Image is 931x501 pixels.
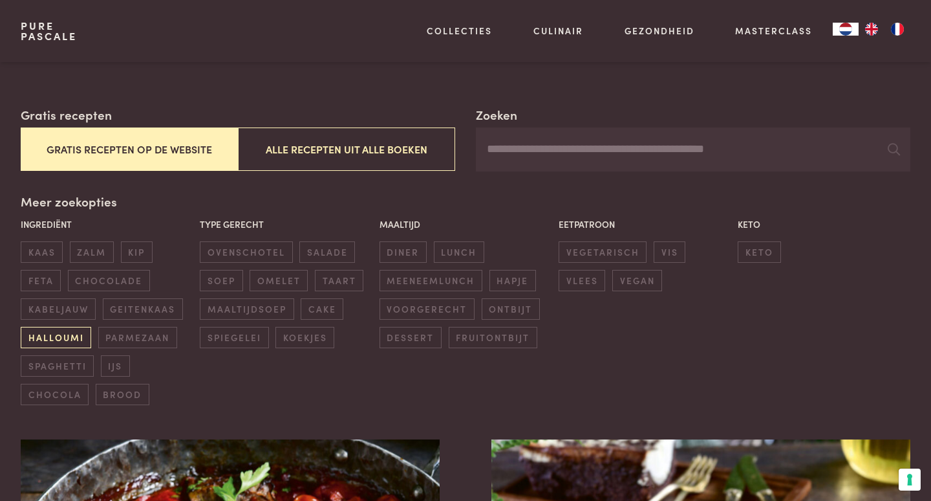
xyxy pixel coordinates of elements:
p: Keto [738,217,910,231]
span: halloumi [21,327,91,348]
span: spiegelei [200,327,268,348]
span: ontbijt [482,298,540,320]
span: vegan [612,270,662,291]
span: soep [200,270,242,291]
p: Eetpatroon [559,217,731,231]
button: Gratis recepten op de website [21,128,238,171]
button: Alle recepten uit alle boeken [238,128,455,171]
span: kabeljauw [21,298,96,320]
span: brood [96,384,149,405]
span: hapje [489,270,536,291]
span: ijs [101,355,130,377]
span: parmezaan [98,327,177,348]
span: meeneemlunch [380,270,482,291]
p: Type gerecht [200,217,372,231]
span: chocola [21,384,89,405]
span: kaas [21,241,63,263]
span: omelet [250,270,308,291]
label: Gratis recepten [21,106,112,124]
span: lunch [434,241,484,263]
span: chocolade [68,270,150,291]
span: vlees [559,270,605,291]
span: ovenschotel [200,241,292,263]
p: Ingrediënt [21,217,193,231]
span: taart [315,270,363,291]
span: voorgerecht [380,298,475,320]
span: diner [380,241,427,263]
span: vegetarisch [559,241,647,263]
button: Uw voorkeuren voor toestemming voor trackingtechnologieën [899,469,921,491]
span: koekjes [275,327,334,348]
span: spaghetti [21,355,94,377]
a: FR [884,23,910,36]
div: Language [833,23,859,36]
ul: Language list [859,23,910,36]
span: geitenkaas [103,298,183,320]
p: Maaltijd [380,217,552,231]
span: kip [121,241,153,263]
span: cake [301,298,343,320]
span: dessert [380,327,442,348]
a: PurePascale [21,21,77,41]
a: Gezondheid [625,24,694,38]
span: zalm [70,241,114,263]
a: Collecties [427,24,492,38]
a: NL [833,23,859,36]
a: EN [859,23,884,36]
a: Culinair [533,24,583,38]
label: Zoeken [476,106,517,124]
span: keto [738,241,780,263]
span: maaltijdsoep [200,298,294,320]
span: vis [654,241,685,263]
span: feta [21,270,61,291]
a: Masterclass [735,24,812,38]
span: fruitontbijt [449,327,537,348]
aside: Language selected: Nederlands [833,23,910,36]
span: salade [299,241,355,263]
